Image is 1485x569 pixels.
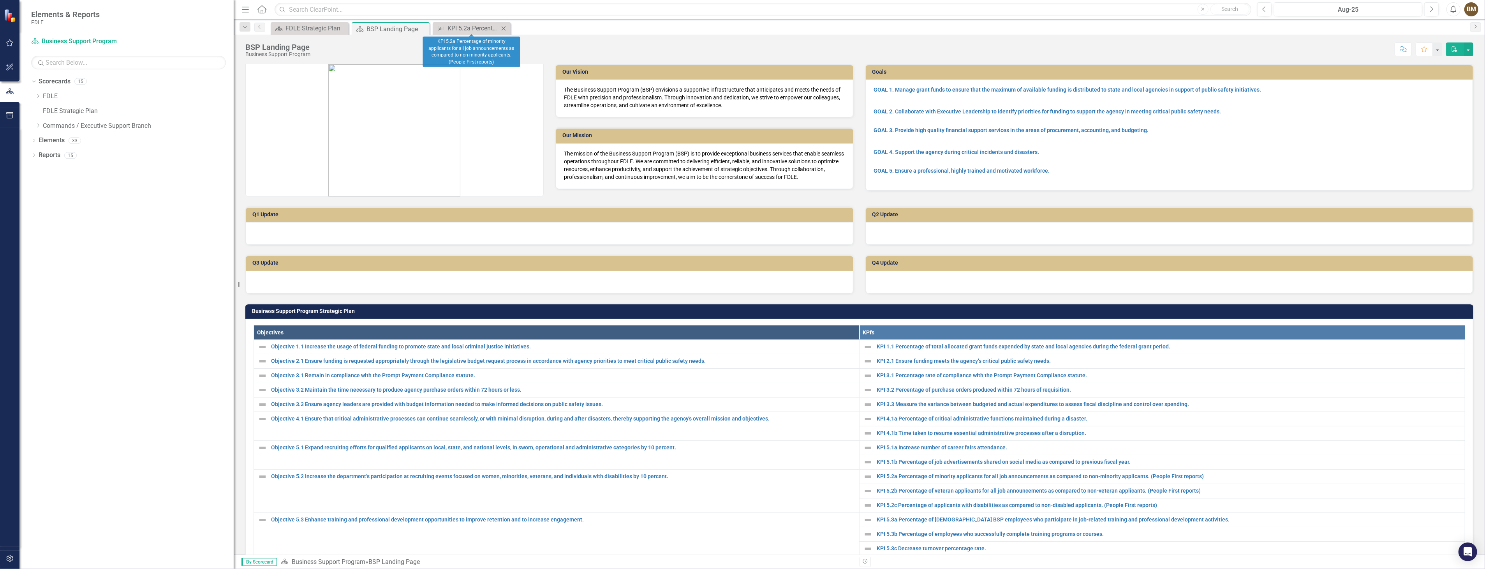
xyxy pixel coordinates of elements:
[31,56,226,69] input: Search Below...
[258,443,267,452] img: Not Defined
[258,357,267,366] img: Not Defined
[863,472,873,481] img: Not Defined
[1210,4,1249,15] button: Search
[860,527,1465,542] td: Double-Click to Edit Right Click for Context Menu
[435,23,499,33] a: KPI 5.2a Percentage of minority applicants for all job announcements as compared to non-minority ...
[874,108,1221,115] a: GOAL 2. Collaborate with Executive Leadership to identify priorities for funding to support the a...
[872,212,1469,217] h3: Q2 Update
[860,398,1465,412] td: Double-Click to Edit Right Click for Context Menu
[43,92,234,101] a: FDLE
[874,149,1039,155] a: GOAL 4. Support the agency during critical incidents and disasters.
[31,19,100,25] small: FDLE
[863,443,873,452] img: Not Defined
[1459,542,1477,561] div: Open Intercom Messenger
[874,127,1149,133] a: GOAL 3. Provide high quality financial support services in the areas of procurement, accounting, ...
[874,87,1261,93] a: GOAL 1. Manage grant funds to ensure that the maximum of available funding is distributed to stat...
[258,515,267,525] img: Not Defined
[860,426,1465,441] td: Double-Click to Edit Right Click for Context Menu
[877,430,1461,436] a: KPI 4.1b Time taken to resume essential administrative processes after a disruption.
[271,344,855,350] a: Objective 1.1 Increase the usage of federal funding to promote state and local criminal justice i...
[863,400,873,409] img: Not Defined
[292,558,365,565] a: Business Support Program
[860,354,1465,369] td: Double-Click to Edit Right Click for Context Menu
[39,151,60,160] a: Reports
[863,414,873,424] img: Not Defined
[258,472,267,481] img: Not Defined
[860,383,1465,398] td: Double-Click to Edit Right Click for Context Menu
[564,86,845,109] p: The Business Support Program (BSP) envisions a supportive infrastructure that anticipates and mee...
[1277,5,1420,14] div: Aug-25
[241,558,277,566] span: By Scorecard
[245,51,310,57] div: Business Support Program
[273,23,347,33] a: FDLE Strategic Plan
[252,212,849,217] h3: Q1 Update
[366,24,428,34] div: BSP Landing Page
[1464,2,1478,16] button: BM
[860,470,1465,484] td: Double-Click to Edit Right Click for Context Menu
[860,484,1465,498] td: Double-Click to Edit Right Click for Context Menu
[863,544,873,553] img: Not Defined
[271,373,855,378] a: Objective 3.1 Remain in compliance with the Prompt Payment Compliance statute.
[863,458,873,467] img: Not Defined
[281,558,854,567] div: »
[877,474,1461,479] a: KPI 5.2a Percentage of minority applicants for all job announcements as compared to non-minority ...
[877,387,1461,393] a: KPI 3.2 Percentage of purchase orders produced within 72 hours of requisition.
[877,445,1461,451] a: KPI 5.1a Increase number of career fairs attendance.
[863,357,873,366] img: Not Defined
[860,542,1465,556] td: Double-Click to Edit Right Click for Context Menu
[1274,2,1422,16] button: Aug-25
[863,515,873,525] img: Not Defined
[860,369,1465,383] td: Double-Click to Edit Right Click for Context Menu
[877,401,1461,407] a: KPI 3.3 Measure the variance between budgeted and actual expenditures to assess fiscal discipline...
[245,43,310,51] div: BSP Landing Page
[69,137,81,144] div: 33
[877,517,1461,523] a: KPI 5.3a Percentage of [DEMOGRAPHIC_DATA] BSP employees who participate in job-related training a...
[43,107,234,116] a: FDLE Strategic Plan
[271,517,855,523] a: Objective 5.3 Enhance training and professional development opportunities to improve retention an...
[423,37,520,67] div: KPI 5.2a Percentage of minority applicants for all job announcements as compared to non-minority ...
[863,486,873,496] img: Not Defined
[258,414,267,424] img: Not Defined
[863,501,873,510] img: Not Defined
[4,8,18,23] img: ClearPoint Strategy
[271,445,855,451] a: Objective 5.1 Expand recruiting efforts for qualified applicants on local, state, and national le...
[254,369,860,383] td: Double-Click to Edit Right Click for Context Menu
[562,69,849,75] h3: Our Vision
[271,474,855,479] a: Objective 5.2 Increase the department’s participation at recruiting events focused on women, mino...
[863,530,873,539] img: Not Defined
[252,308,1469,314] h3: Business Support Program Strategic Plan
[874,168,1050,174] a: GOAL 5. Ensure a professional, highly trained and motivated workforce.
[877,488,1461,494] a: KPI 5.2b Percentage of veteran applicants for all job announcements as compared to non-veteran ap...
[877,531,1461,537] a: KPI 5.3b Percentage of employees who successfully complete training programs or courses.
[258,385,267,395] img: Not Defined
[863,385,873,395] img: Not Defined
[877,358,1461,364] a: KPI 2.1 Ensure funding meets the agency’s critical public safety needs.
[872,69,1469,75] h3: Goals
[271,401,855,407] a: Objective 3.3 Ensure agency leaders are provided with budget information needed to make informed ...
[860,498,1465,513] td: Double-Click to Edit Right Click for Context Menu
[39,136,65,145] a: Elements
[43,122,234,131] a: Commands / Executive Support Branch
[271,416,855,422] a: Objective 4.1 Ensure that critical administrative processes can continue seamlessly, or with mini...
[39,77,70,86] a: Scorecards
[31,37,129,46] a: Business Support Program
[877,373,1461,378] a: KPI 3.1 Percentage rate of compliance with the Prompt Payment Compliance statute.
[877,546,1461,551] a: KPI 5.3c Decrease turnover percentage rate.
[860,441,1465,455] td: Double-Click to Edit Right Click for Context Menu
[447,23,499,33] div: KPI 5.2a Percentage of minority applicants for all job announcements as compared to non-minority ...
[877,459,1461,465] a: KPI 5.1b Percentage of job advertisements shared on social media as compared to previous fiscal y...
[863,371,873,380] img: Not Defined
[860,340,1465,354] td: Double-Click to Edit Right Click for Context Menu
[877,416,1461,422] a: KPI 4.1a Percentage of critical administrative functions maintained during a disaster.
[872,260,1469,266] h3: Q4 Update
[1221,6,1238,12] span: Search
[877,502,1461,508] a: KPI 5.2c Percentage of applicants with disabilities as compared to non-disabled applicants. (Peop...
[74,78,87,85] div: 15
[564,150,845,181] p: The mission of the Business Support Program (BSP) is to provide exceptional business services tha...
[863,429,873,438] img: Not Defined
[258,342,267,352] img: Not Defined
[254,354,860,369] td: Double-Click to Edit Right Click for Context Menu
[254,340,860,354] td: Double-Click to Edit Right Click for Context Menu
[254,398,860,412] td: Double-Click to Edit Right Click for Context Menu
